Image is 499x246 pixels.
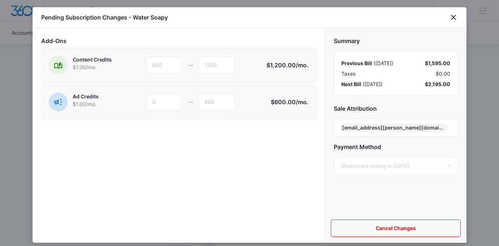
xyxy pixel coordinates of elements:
[20,42,25,48] img: tab_domain_overview_orange.svg
[73,63,112,71] p: $1.00 /mo.
[341,60,372,66] span: Previous Bill
[266,61,308,69] p: $1,200.00
[341,70,355,77] span: Taxes
[19,19,80,25] div: Domain: [DOMAIN_NAME]
[425,59,450,67] div: $1,595.00
[73,100,99,108] p: $1.00 /mo.
[41,13,168,22] h1: Pending Subscription Changes - Water Soapy
[331,220,461,237] button: Cancel Changes
[334,37,458,45] h2: Summary
[12,19,17,25] img: website_grey.svg
[296,61,308,69] span: /mo.
[341,81,361,87] span: Next Bill
[436,70,450,77] span: $0.00
[334,143,458,151] h2: Payment Method
[20,12,35,17] div: v 4.0.25
[72,42,78,48] img: tab_keywords_by_traffic_grey.svg
[341,80,383,88] div: ( [DATE] )
[73,93,99,100] p: Ad Credits
[334,104,458,113] h2: Sale Attribution
[296,98,308,106] span: /mo.
[425,80,450,88] div: $2,195.00
[73,56,112,63] p: Content Credits
[271,98,308,106] p: $600.00
[27,43,65,47] div: Domain Overview
[341,59,393,67] div: ( [DATE] )
[449,13,458,22] button: close
[12,12,17,17] img: logo_orange.svg
[80,43,122,47] div: Keywords by Traffic
[41,37,316,45] h2: Add-Ons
